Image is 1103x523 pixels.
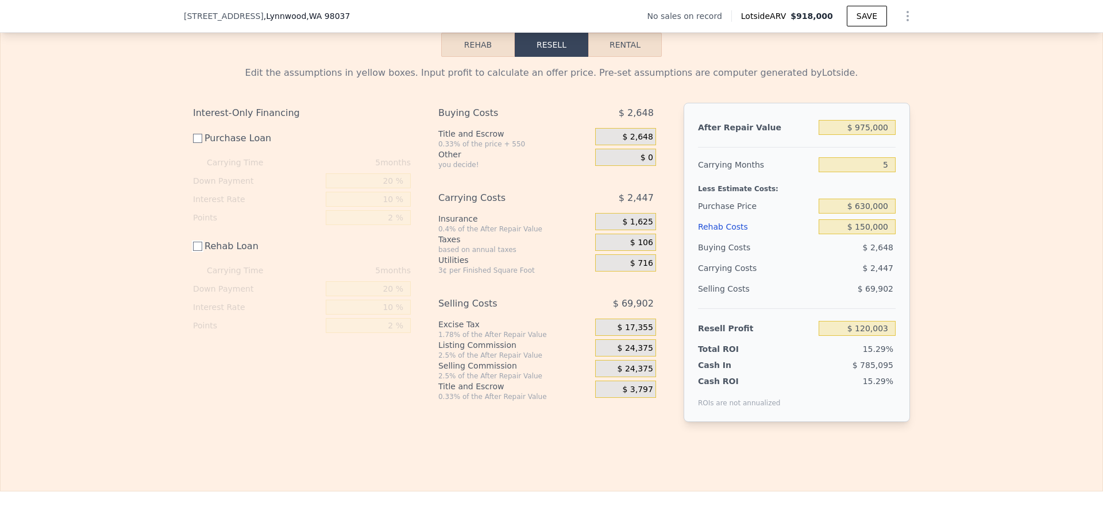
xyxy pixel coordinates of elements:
[438,319,591,330] div: Excise Tax
[698,216,814,237] div: Rehab Costs
[207,153,281,172] div: Carrying Time
[438,371,591,381] div: 2.5% of the After Repair Value
[896,5,919,28] button: Show Options
[438,234,591,245] div: Taxes
[438,293,566,314] div: Selling Costs
[193,134,202,143] input: Purchase Loan
[619,103,654,123] span: $ 2,648
[193,236,321,257] label: Rehab Loan
[438,254,591,266] div: Utilities
[193,242,202,251] input: Rehab Loan
[618,364,653,374] span: $ 24,375
[619,188,654,208] span: $ 2,447
[630,258,653,269] span: $ 716
[193,280,321,298] div: Down Payment
[438,330,591,339] div: 1.78% of the After Repair Value
[618,323,653,333] span: $ 17,355
[698,237,814,258] div: Buying Costs
[438,140,591,149] div: 0.33% of the price + 550
[515,33,588,57] button: Resell
[286,153,411,172] div: 5 months
[858,284,893,293] span: $ 69,902
[438,392,591,401] div: 0.33% of the After Repair Value
[863,344,893,354] span: 15.29%
[622,217,653,227] span: $ 1,625
[698,318,814,339] div: Resell Profit
[698,387,781,408] div: ROIs are not annualized
[698,175,896,196] div: Less Estimate Costs:
[193,103,411,123] div: Interest-Only Financing
[438,245,591,254] div: based on annual taxes
[438,224,591,234] div: 0.4% of the After Repair Value
[613,293,654,314] span: $ 69,902
[438,128,591,140] div: Title and Escrow
[207,261,281,280] div: Carrying Time
[193,298,321,316] div: Interest Rate
[441,33,515,57] button: Rehab
[588,33,662,57] button: Rental
[622,132,653,142] span: $ 2,648
[286,261,411,280] div: 5 months
[193,172,321,190] div: Down Payment
[193,128,321,149] label: Purchase Loan
[264,10,350,22] span: , Lynnwood
[698,343,770,355] div: Total ROI
[863,243,893,252] span: $ 2,648
[438,381,591,392] div: Title and Escrow
[618,343,653,354] span: $ 24,375
[438,149,591,160] div: Other
[863,264,893,273] span: $ 2,447
[438,360,591,371] div: Selling Commission
[790,11,833,21] span: $918,000
[306,11,350,21] span: , WA 98037
[193,316,321,335] div: Points
[863,377,893,386] span: 15.29%
[647,10,731,22] div: No sales on record
[193,190,321,208] div: Interest Rate
[847,6,887,26] button: SAVE
[438,339,591,351] div: Listing Commission
[698,359,770,371] div: Cash In
[741,10,790,22] span: Lotside ARV
[698,258,770,278] div: Carrying Costs
[698,375,781,387] div: Cash ROI
[698,154,814,175] div: Carrying Months
[698,278,814,299] div: Selling Costs
[698,117,814,138] div: After Repair Value
[193,66,910,80] div: Edit the assumptions in yellow boxes. Input profit to calculate an offer price. Pre-set assumptio...
[438,103,566,123] div: Buying Costs
[184,10,264,22] span: [STREET_ADDRESS]
[438,266,591,275] div: 3¢ per Finished Square Foot
[438,351,591,360] div: 2.5% of the After Repair Value
[630,238,653,248] span: $ 106
[438,213,591,224] div: Insurance
[698,196,814,216] div: Purchase Price
[622,385,653,395] span: $ 3,797
[641,153,653,163] span: $ 0
[438,160,591,169] div: you decide!
[438,188,566,208] div: Carrying Costs
[193,208,321,227] div: Points
[853,361,893,370] span: $ 785,095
